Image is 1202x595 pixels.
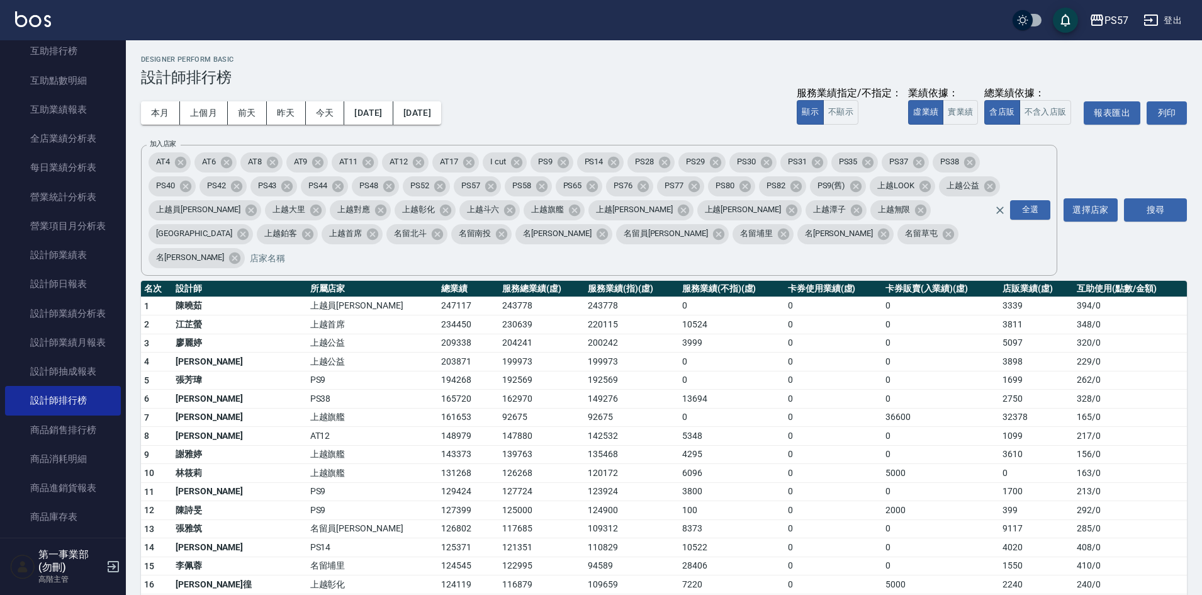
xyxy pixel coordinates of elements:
td: [PERSON_NAME] [172,390,307,409]
td: 0 [785,427,882,446]
td: 213 / 0 [1074,482,1187,501]
div: PS42 [199,176,247,196]
td: 3999 [679,334,785,353]
td: 149276 [585,390,679,409]
a: 商品銷售排行榜 [5,416,121,445]
td: 林筱莉 [172,464,307,483]
th: 服務業績(不指)(虛) [679,281,785,297]
span: 上越彰化 [395,203,442,216]
td: 謝雅婷 [172,445,307,464]
button: 虛業績 [908,100,943,125]
td: 上越旗艦 [307,408,438,427]
div: AT6 [194,152,237,173]
div: AT4 [149,152,191,173]
td: 199973 [499,353,585,371]
span: 12 [144,505,155,515]
span: 2 [144,319,149,329]
td: 0 [785,371,882,390]
span: 上越旗艦 [524,203,571,216]
span: PS58 [505,179,539,192]
div: 上越旗艦 [524,200,585,220]
span: PS9 [531,156,560,168]
button: 列印 [1147,101,1187,125]
td: 3339 [999,297,1074,315]
td: 209338 [438,334,499,353]
div: PS52 [403,176,450,196]
button: 含店販 [984,100,1019,125]
td: 92675 [499,408,585,427]
td: 0 [882,371,999,390]
td: 156 / 0 [1074,445,1187,464]
a: 商品庫存表 [5,502,121,531]
span: 14 [144,542,155,552]
button: 前天 [228,101,267,125]
span: 名留南投 [451,227,499,240]
button: 實業績 [943,100,978,125]
button: 登出 [1138,9,1187,32]
span: 名[PERSON_NAME] [149,251,232,264]
td: 0 [882,353,999,371]
td: 0 [785,334,882,353]
div: 上越[PERSON_NAME] [697,200,802,220]
a: 營業統計分析表 [5,183,121,212]
a: 設計師日報表 [5,269,121,298]
div: 上越彰化 [395,200,456,220]
td: [PERSON_NAME] [172,482,307,501]
td: 上越旗艦 [307,464,438,483]
span: PS42 [199,179,233,192]
div: PS80 [708,176,755,196]
td: 162970 [499,390,585,409]
span: PS35 [831,156,865,168]
span: 16 [144,579,155,589]
div: AT17 [432,152,479,173]
button: 報表匯出 [1084,101,1140,125]
span: PS9(舊) [810,179,853,192]
td: [PERSON_NAME] [172,353,307,371]
td: 0 [785,390,882,409]
td: 127724 [499,482,585,501]
div: PS14 [577,152,624,173]
td: 262 / 0 [1074,371,1187,390]
div: 上越潭子 [806,200,867,220]
div: PS35 [831,152,879,173]
th: 服務總業績(虛) [499,281,585,297]
td: 陳曉茹 [172,297,307,315]
span: PS52 [403,179,437,192]
td: 32378 [999,408,1074,427]
div: 名留草屯 [897,224,958,244]
td: 0 [785,297,882,315]
td: 3800 [679,482,785,501]
td: 張芳瑋 [172,371,307,390]
button: [DATE] [344,101,393,125]
span: 15 [144,561,155,571]
td: 1700 [999,482,1074,501]
span: 上越大里 [265,203,313,216]
td: 163 / 0 [1074,464,1187,483]
td: 147880 [499,427,585,446]
span: AT12 [382,156,415,168]
div: 名留埔里 [733,224,794,244]
td: 3898 [999,353,1074,371]
td: PS9 [307,482,438,501]
td: PS38 [307,390,438,409]
td: 5348 [679,427,785,446]
span: 上越員[PERSON_NAME] [149,203,248,216]
div: 上越對應 [330,200,391,220]
span: 10 [144,468,155,478]
button: 搜尋 [1124,198,1187,222]
td: 234450 [438,315,499,334]
div: 名留員[PERSON_NAME] [616,224,729,244]
td: 0 [679,297,785,315]
th: 服務業績(指)(虛) [585,281,679,297]
span: 5 [144,375,149,385]
div: 上越斗六 [459,200,520,220]
div: PS77 [657,176,704,196]
span: 名[PERSON_NAME] [515,227,598,240]
div: 名留南投 [451,224,512,244]
td: 203871 [438,353,499,371]
td: 148979 [438,427,499,446]
td: 192569 [499,371,585,390]
span: PS43 [250,179,284,192]
span: PS28 [627,156,661,168]
td: 0 [785,353,882,371]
